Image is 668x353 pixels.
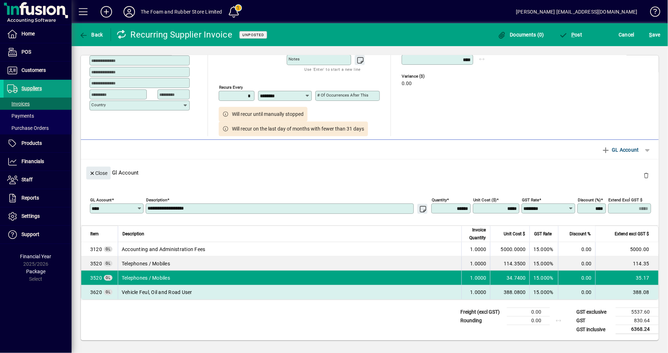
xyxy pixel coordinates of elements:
button: Cancel [617,28,636,41]
a: Financials [4,153,72,171]
span: POS [21,49,31,55]
td: 0.00 [507,317,550,325]
span: Support [21,231,39,237]
div: Recurring Supplier Invoice [116,29,233,40]
span: Invoice Quantity [466,226,486,242]
button: Add [95,5,118,18]
span: Products [21,140,42,146]
mat-label: Notes [289,57,300,62]
a: Staff [4,171,72,189]
mat-label: Discount (%) [578,197,601,202]
td: 35.17 [595,271,658,285]
span: GL [106,290,111,294]
span: Unit Cost $ [504,230,525,238]
mat-label: GL Account [90,197,112,202]
td: Telephones / Mobiles [118,271,461,285]
div: Gl Account [81,160,659,186]
span: Unposted [242,33,264,37]
td: 0.00 [507,308,550,317]
td: GST [573,317,616,325]
a: Reports [4,189,72,207]
td: 15.000% [529,285,558,299]
span: Purchase Orders [7,125,49,131]
a: POS [4,43,72,61]
span: GST Rate [534,230,552,238]
span: Financial Year [20,254,52,259]
span: Telephones / Mobiles [90,274,102,281]
td: 114.3500 [490,256,529,271]
td: 0.00 [558,271,595,285]
td: 0.00 [558,256,595,271]
td: 1.0000 [461,271,490,285]
td: 5000.0000 [490,242,529,256]
button: Post [557,28,584,41]
span: Will recur on the last day of months with fewer than 31 days [232,125,364,133]
span: Cancel [619,29,635,40]
a: Home [4,25,72,43]
td: 114.35 [595,256,658,271]
td: 388.08 [595,285,658,299]
button: Delete [638,167,655,184]
mat-label: Unit Cost ($) [473,197,497,202]
span: GL [106,276,111,280]
button: Close [86,167,111,180]
mat-label: GST rate [522,197,539,202]
span: Back [79,32,103,38]
span: P [572,32,575,38]
span: Telephones / Mobiles [90,260,102,267]
a: Knowledge Base [645,1,659,25]
td: GST exclusive [573,308,616,317]
app-page-header-button: Back [72,28,111,41]
td: Telephones / Mobiles [118,256,461,271]
mat-hint: Use 'Enter' to start a new line [305,65,361,73]
td: 5537.60 [616,308,659,317]
td: Accounting and Administration Fees [118,242,461,256]
span: Settings [21,213,40,219]
mat-label: Country [91,102,106,107]
td: GST inclusive [573,325,616,334]
td: 15.000% [529,271,558,285]
span: Documents (0) [498,32,544,38]
span: Home [21,31,35,36]
span: Close [89,167,108,179]
span: GL Account [601,144,639,156]
span: Description [122,230,144,238]
a: Settings [4,207,72,225]
div: The Foam and Rubber Store Limited [141,6,222,18]
a: Invoices [4,98,72,110]
span: Reports [21,195,39,201]
td: 0.00 [558,242,595,256]
button: Documents (0) [496,28,546,41]
span: Accounting and Administration Fees [90,246,102,253]
td: Rounding [457,317,507,325]
span: Will recur until manually stopped [232,111,304,118]
span: Suppliers [21,85,42,91]
td: 6368.24 [616,325,659,334]
mat-label: Extend excl GST $ [609,197,643,202]
td: 1.0000 [461,285,490,299]
mat-label: Description [146,197,167,202]
span: GL [106,247,111,251]
span: Item [90,230,99,238]
span: Discount % [570,230,591,238]
td: 5000.00 [595,242,658,256]
mat-label: # of occurrences after this [317,93,368,98]
td: 15.000% [529,256,558,271]
span: S [649,32,652,38]
td: 15.000% [529,242,558,256]
app-page-header-button: Delete [638,172,655,178]
td: Freight (excl GST) [457,308,507,317]
span: Invoices [7,101,30,107]
td: 388.0800 [490,285,529,299]
mat-label: Quantity [432,197,447,202]
button: Profile [118,5,141,18]
span: Package [26,269,45,274]
span: Extend excl GST $ [615,230,649,238]
button: GL Account [598,143,643,156]
a: Support [4,226,72,244]
td: Vehicle Feul, Oil and Road User [118,285,461,299]
app-page-header-button: Close [84,170,112,176]
mat-label: Recurs every [219,85,243,90]
span: ave [649,29,660,40]
span: 0.00 [402,81,412,87]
